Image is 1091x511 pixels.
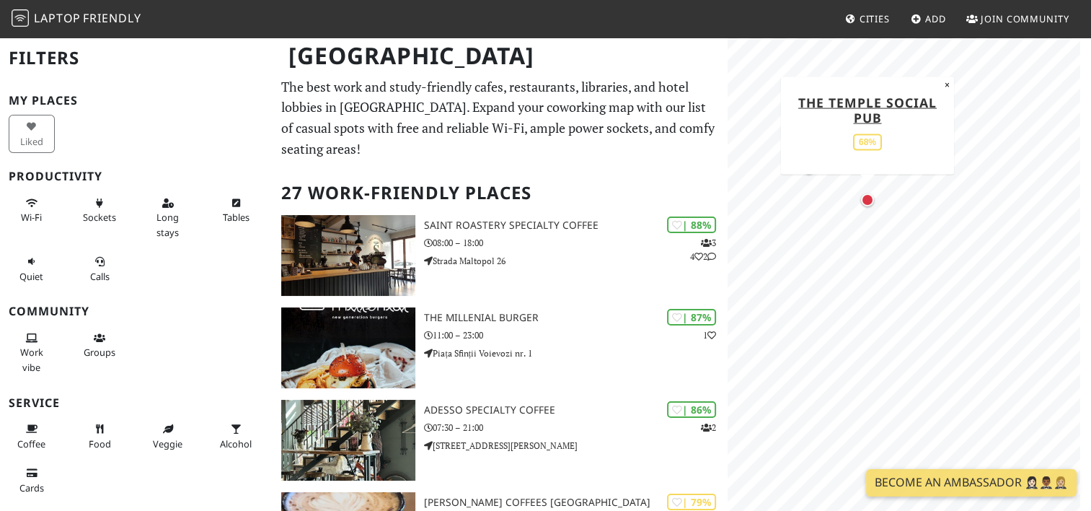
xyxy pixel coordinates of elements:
[17,437,45,450] span: Coffee
[9,36,264,80] h2: Filters
[273,215,727,296] a: Saint Roastery Specialty Coffee | 88% 342 Saint Roastery Specialty Coffee 08:00 – 18:00 Strada Ma...
[281,215,415,296] img: Saint Roastery Specialty Coffee
[667,494,716,510] div: | 79%
[940,77,954,92] button: Close popup
[424,328,727,342] p: 11:00 – 23:00
[89,437,111,450] span: Food
[424,497,727,509] h3: [PERSON_NAME] Coffees [GEOGRAPHIC_DATA]
[273,400,727,481] a: ADESSO Specialty Coffee | 86% 2 ADESSO Specialty Coffee 07:30 – 21:00 [STREET_ADDRESS][PERSON_NAME]
[424,421,727,434] p: 07:30 – 21:00
[77,417,123,455] button: Food
[424,254,727,268] p: Strada Maltopol 26
[277,36,724,76] h1: [GEOGRAPHIC_DATA]
[153,437,182,450] span: Veggie
[213,191,260,230] button: Tables
[960,6,1075,32] a: Join Community
[145,191,191,244] button: Long stays
[83,211,116,224] span: Power sockets
[9,94,264,108] h3: My Places
[213,417,260,455] button: Alcohol
[667,217,716,233] div: | 88%
[424,236,727,250] p: 08:00 – 18:00
[667,309,716,326] div: | 87%
[77,191,123,230] button: Sockets
[860,12,890,25] span: Cities
[858,191,877,209] div: Map marker
[9,417,55,455] button: Coffee
[839,6,896,32] a: Cities
[9,396,264,410] h3: Service
[9,250,55,288] button: Quiet
[281,77,718,160] p: The best work and study-friendly cafes, restaurants, libraries, and hotel lobbies in [GEOGRAPHIC_...
[19,481,44,494] span: Credit cards
[19,270,43,283] span: Quiet
[281,171,718,215] h2: 27 Work-Friendly Places
[77,250,123,288] button: Calls
[798,93,937,126] a: The Temple Social Pub
[424,219,727,232] h3: Saint Roastery Specialty Coffee
[925,12,946,25] span: Add
[667,401,716,418] div: | 86%
[145,417,191,455] button: Veggie
[20,346,43,373] span: People working
[12,6,141,32] a: LaptopFriendly LaptopFriendly
[424,404,727,416] h3: ADESSO Specialty Coffee
[21,211,42,224] span: Stable Wi-Fi
[77,326,123,364] button: Groups
[9,191,55,230] button: Wi-Fi
[9,326,55,379] button: Work vibe
[424,312,727,324] h3: The Millenial Burger
[273,307,727,388] a: The Millenial Burger | 87% 1 The Millenial Burger 11:00 – 23:00 Piața Sfinții Voievozi nr. 1
[981,12,1069,25] span: Join Community
[9,461,55,499] button: Cards
[800,160,818,178] div: Map marker
[281,400,415,481] img: ADESSO Specialty Coffee
[9,305,264,318] h3: Community
[281,307,415,388] img: The Millenial Burger
[905,6,952,32] a: Add
[34,10,81,26] span: Laptop
[83,10,141,26] span: Friendly
[156,211,179,238] span: Long stays
[90,270,110,283] span: Video/audio calls
[424,346,727,360] p: Piața Sfinții Voievozi nr. 1
[84,346,115,359] span: Group tables
[424,439,727,453] p: [STREET_ADDRESS][PERSON_NAME]
[223,211,249,224] span: Work-friendly tables
[701,421,716,434] p: 2
[690,236,716,263] p: 3 4 2
[9,170,264,183] h3: Productivity
[12,9,29,27] img: LaptopFriendly
[703,328,716,342] p: 1
[853,134,882,150] div: 68%
[220,437,252,450] span: Alcohol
